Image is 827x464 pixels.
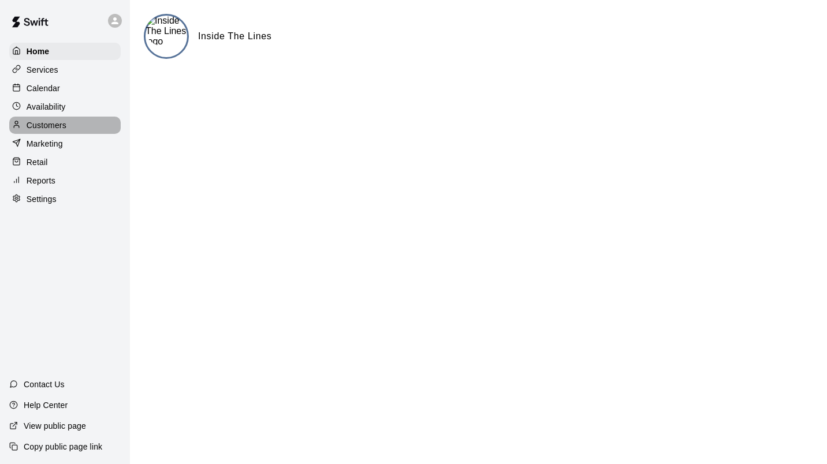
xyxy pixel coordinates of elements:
[27,193,57,205] p: Settings
[9,135,121,152] a: Marketing
[27,101,66,113] p: Availability
[24,441,102,452] p: Copy public page link
[24,420,86,432] p: View public page
[9,117,121,134] a: Customers
[24,379,65,390] p: Contact Us
[27,119,66,131] p: Customers
[9,80,121,97] a: Calendar
[27,64,58,76] p: Services
[9,190,121,208] a: Settings
[27,156,48,168] p: Retail
[9,98,121,115] a: Availability
[27,175,55,186] p: Reports
[24,399,68,411] p: Help Center
[198,29,271,44] h6: Inside The Lines
[146,16,187,47] img: Inside The Lines logo
[9,172,121,189] a: Reports
[9,154,121,171] a: Retail
[9,61,121,78] a: Services
[27,138,63,149] p: Marketing
[27,83,60,94] p: Calendar
[27,46,50,57] p: Home
[9,43,121,60] a: Home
